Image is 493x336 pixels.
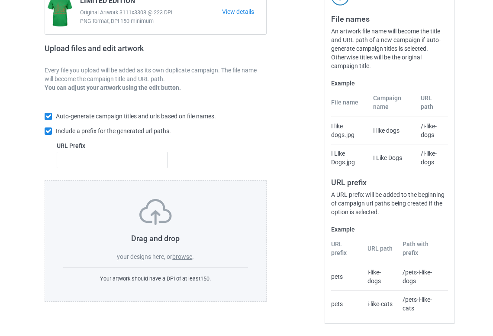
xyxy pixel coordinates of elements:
label: URL Prefix [57,141,168,150]
td: i-like-dogs [363,263,398,290]
td: /i-like-dogs [416,117,448,144]
span: Your artwork should have a DPI of at least 150 . [100,275,211,282]
label: Example [331,79,448,88]
td: I like dogs.jpg [331,117,368,144]
span: Include a prefix for the generated url paths. [56,127,171,134]
td: I like dogs [368,117,416,144]
th: URL path [363,240,398,263]
td: /pets-i-like-cats [398,290,448,317]
label: browse [172,253,192,260]
td: i-like-cats [363,290,398,317]
span: . [192,253,194,260]
h3: URL prefix [331,177,448,187]
td: I Like Dogs.jpg [331,144,368,171]
span: Auto-generate campaign titles and urls based on file names. [56,113,216,120]
span: PNG format, DPI 150 minimum [80,17,222,26]
label: Example [331,225,448,234]
h3: Drag and drop [63,233,248,243]
th: URL prefix [331,240,363,263]
a: View details [222,7,266,16]
b: You can adjust your artwork using the edit button. [45,84,181,91]
div: An artwork file name will become the title and URL path of a new campaign if auto-generate campai... [331,27,448,70]
td: /i-like-dogs [416,144,448,171]
div: A URL prefix will be added to the beginning of campaign url paths being created if the option is ... [331,190,448,216]
h2: Upload files and edit artwork [45,44,178,60]
td: I Like Dogs [368,144,416,171]
th: URL path [416,94,448,117]
td: pets [331,290,363,317]
h3: File names [331,14,448,24]
span: Original Artwork 3111x3308 @ 223 DPI [80,8,222,17]
th: Campaign name [368,94,416,117]
td: pets [331,263,363,290]
th: File name [331,94,368,117]
img: svg+xml;base64,PD94bWwgdmVyc2lvbj0iMS4wIiBlbmNvZGluZz0iVVRGLTgiPz4KPHN2ZyB3aWR0aD0iNzVweCIgaGVpZ2... [139,199,172,225]
p: Every file you upload will be added as its own duplicate campaign. The file name will become the ... [45,66,267,83]
th: Path with prefix [398,240,448,263]
td: /pets-i-like-dogs [398,263,448,290]
span: your designs here, or [117,253,172,260]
